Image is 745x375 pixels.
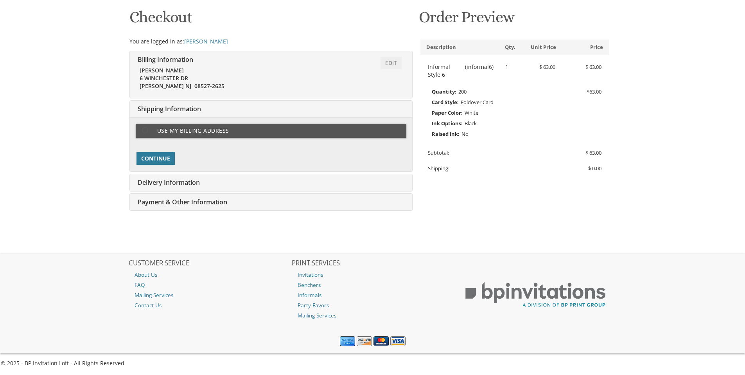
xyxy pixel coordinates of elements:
a: Party Favors [292,300,454,310]
img: Discover [357,336,372,346]
a: Mailing Services [292,310,454,321]
img: MasterCard [373,336,389,346]
div: 1 [499,63,515,71]
span: Foldover Card [461,99,494,106]
span: Raised Ink: [432,129,460,139]
button: Continue [136,152,175,165]
span: Subtotal: [428,149,449,156]
a: Contact Us [129,300,291,310]
span: Continue [141,155,170,162]
span: Shipping Information [136,105,201,113]
a: Benchers [292,280,454,290]
span: White [465,109,478,116]
span: Informal Style 6 [428,63,463,79]
span: Ink Options: [432,118,463,128]
span: Shipping: [428,165,449,172]
span: Delivery Information [136,178,200,187]
span: Paper Color: [432,108,463,118]
span: $ 0.00 [588,165,601,172]
span: Black [465,120,477,127]
h1: Order Preview [419,9,610,32]
label: Use my billing address [136,124,406,138]
span: Quantity: [432,87,456,97]
div: Price [562,43,609,51]
span: Card Style: [432,97,459,107]
span: 200 [458,88,467,95]
span: $ 63.00 [585,63,601,70]
img: BP Print Group [454,275,616,314]
span: $63.00 [587,87,601,97]
span: (informal6) [465,63,494,79]
span: $ 63.00 [585,149,601,156]
span: Billing Information [136,55,193,64]
a: About Us [129,270,291,280]
div: Unit Price [515,43,562,51]
span: $ 63.00 [539,63,555,70]
a: FAQ [129,280,291,290]
span: No [461,130,469,137]
h2: CUSTOMER SERVICE [129,260,291,267]
h1: Checkout [129,9,413,32]
img: Visa [390,336,406,346]
img: American Express [340,336,355,346]
div: Description [420,43,499,51]
a: [PERSON_NAME] [184,38,228,45]
h2: PRINT SERVICES [292,260,454,267]
span: Payment & Other Information [136,198,227,206]
a: Edit [381,57,402,69]
a: Invitations [292,270,454,280]
div: [PERSON_NAME] 6 WINCHESTER DR [PERSON_NAME] NJ 08527-2625 [140,67,275,90]
a: Mailing Services [129,290,291,300]
span: You are logged in as: [129,38,228,45]
div: Qty. [499,43,515,51]
a: Informals [292,290,454,300]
